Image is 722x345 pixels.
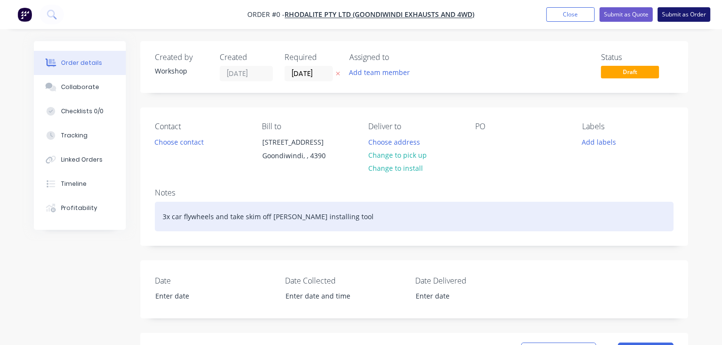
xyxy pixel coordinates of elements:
div: Required [285,53,338,62]
div: 3x car flywheels and take skim off [PERSON_NAME] installing tool [155,202,674,231]
a: Rhodalite Pty Ltd (Goondiwindi Exhausts and 4WD) [285,10,475,19]
button: Add team member [344,66,415,79]
button: Submit as Order [658,7,710,22]
div: Notes [155,188,674,197]
div: Goondiwindi, , 4390 [262,149,343,163]
button: Choose contact [150,135,209,148]
button: Profitability [34,196,126,220]
div: Profitability [61,204,97,212]
label: Date Collected [285,275,406,286]
input: Enter date [149,289,269,303]
button: Add labels [577,135,621,148]
button: Order details [34,51,126,75]
div: Created by [155,53,208,62]
button: Submit as Quote [600,7,653,22]
div: Checklists 0/0 [61,107,104,116]
button: Change to pick up [363,149,432,162]
span: Draft [601,66,659,78]
div: Status [601,53,674,62]
img: Factory [17,7,32,22]
div: Created [220,53,273,62]
div: [STREET_ADDRESS] [262,135,343,149]
button: Tracking [34,123,126,148]
button: Choose address [363,135,425,148]
div: Timeline [61,180,87,188]
div: Contact [155,122,246,131]
div: Tracking [61,131,88,140]
div: PO [475,122,567,131]
div: Bill to [262,122,353,131]
button: Add team member [349,66,415,79]
label: Date Delivered [415,275,536,286]
div: Workshop [155,66,208,76]
div: Labels [582,122,674,131]
button: Linked Orders [34,148,126,172]
div: [STREET_ADDRESS]Goondiwindi, , 4390 [254,135,351,166]
div: Deliver to [369,122,460,131]
button: Collaborate [34,75,126,99]
button: Timeline [34,172,126,196]
input: Enter date and time [279,289,399,303]
button: Checklists 0/0 [34,99,126,123]
button: Change to install [363,162,428,175]
button: Close [546,7,595,22]
div: Assigned to [349,53,446,62]
div: Linked Orders [61,155,103,164]
div: Order details [61,59,102,67]
label: Date [155,275,276,286]
div: Collaborate [61,83,99,91]
input: Enter date [409,289,529,303]
span: Order #0 - [248,10,285,19]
